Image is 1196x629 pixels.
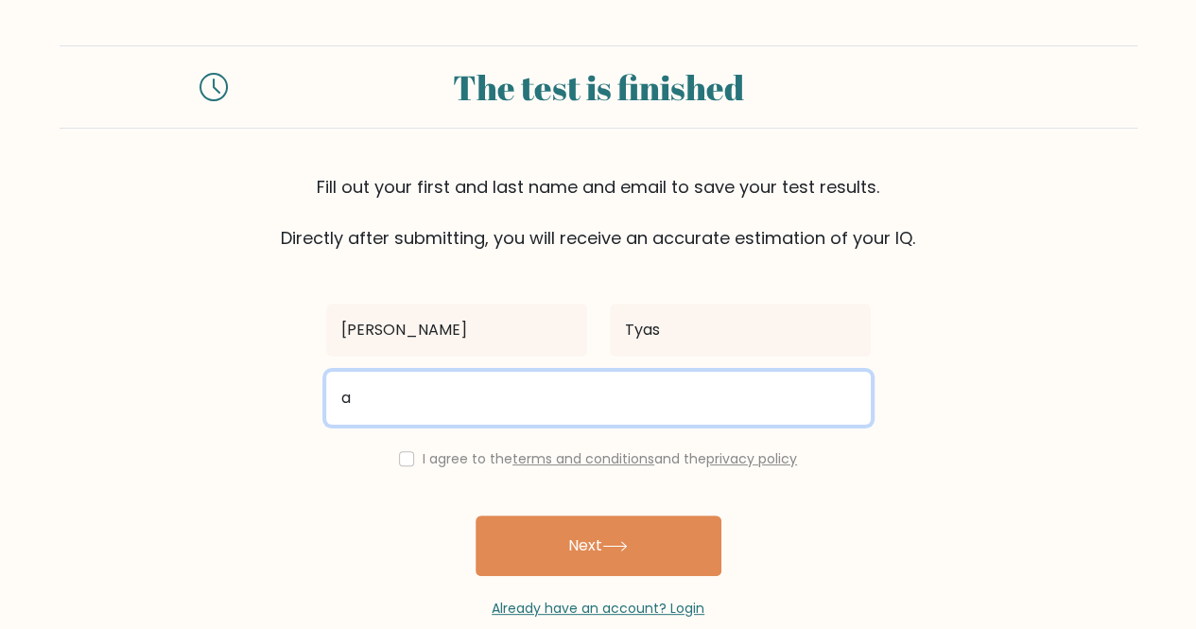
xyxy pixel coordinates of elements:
div: The test is finished [251,61,946,113]
input: Email [326,372,871,425]
a: terms and conditions [512,449,654,468]
a: privacy policy [706,449,797,468]
div: Fill out your first and last name and email to save your test results. Directly after submitting,... [60,174,1137,251]
a: Already have an account? Login [492,599,704,618]
input: Last name [610,304,871,357]
button: Next [476,515,721,576]
input: First name [326,304,587,357]
label: I agree to the and the [423,449,797,468]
